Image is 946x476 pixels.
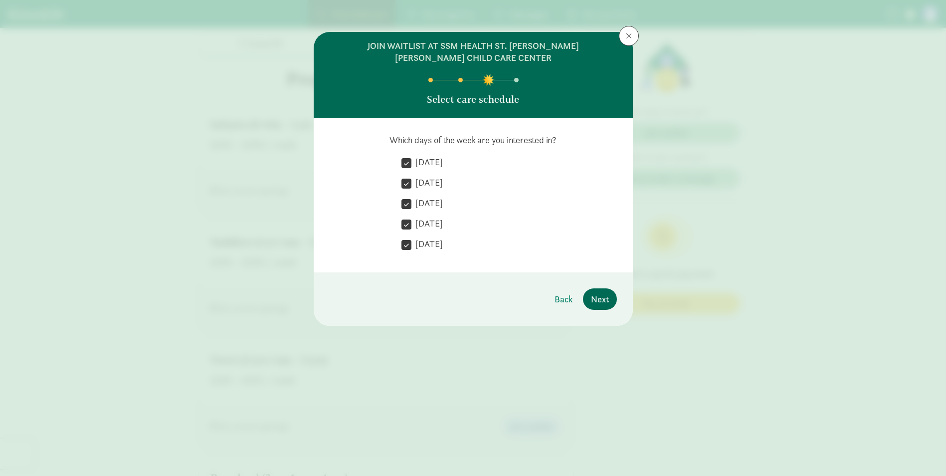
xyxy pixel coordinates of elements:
[427,92,519,106] p: Select care schedule
[411,218,443,230] label: [DATE]
[411,177,443,189] label: [DATE]
[411,238,443,250] label: [DATE]
[591,292,609,306] span: Next
[411,197,443,209] label: [DATE]
[411,156,443,168] label: [DATE]
[555,292,573,306] span: Back
[330,134,617,146] p: Which days of the week are you interested in?
[336,40,610,64] h6: join waitlist at SSM Health St. [PERSON_NAME] [PERSON_NAME] Child Care Center
[547,288,581,310] button: Back
[583,288,617,310] button: Next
